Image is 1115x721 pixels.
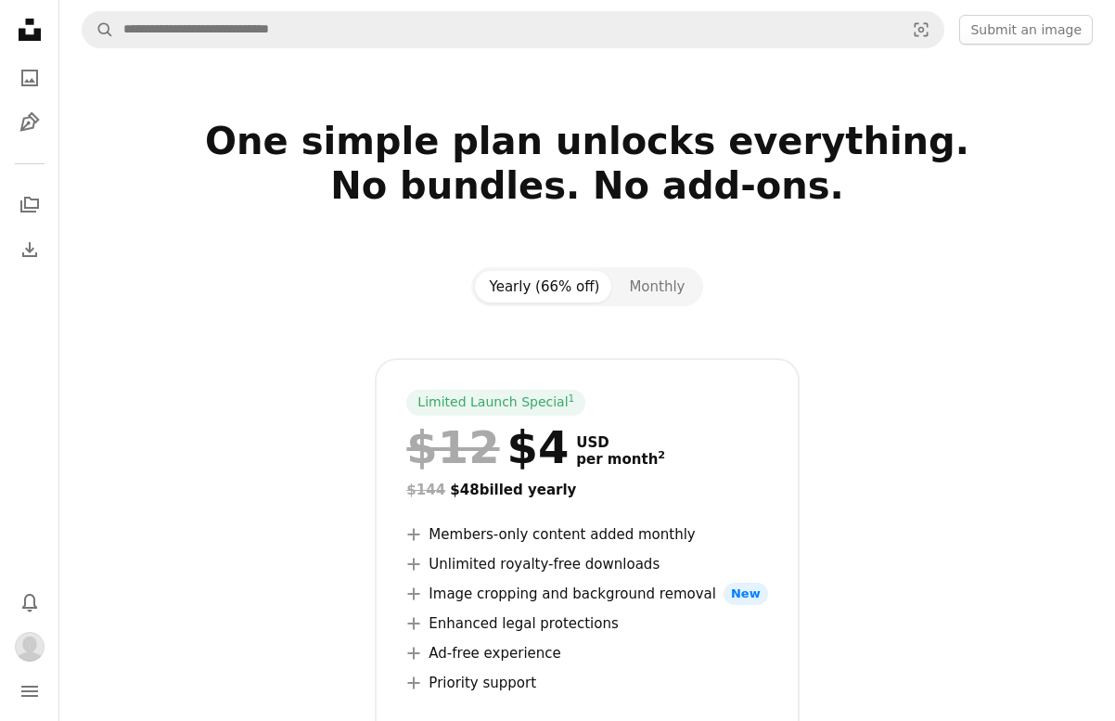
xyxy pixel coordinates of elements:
li: Members-only content added monthly [406,523,767,546]
a: 1 [565,393,579,412]
span: $12 [406,423,499,471]
button: Search Unsplash [83,12,114,47]
div: Limited Launch Special [406,390,585,416]
button: Monthly [614,271,699,303]
a: Photos [11,59,48,97]
button: Visual search [899,12,943,47]
button: Submit an image [959,15,1093,45]
sup: 2 [658,449,665,461]
span: per month [576,451,665,468]
button: Profile [11,628,48,665]
li: Image cropping and background removal [406,583,767,605]
form: Find visuals sitewide [82,11,944,48]
button: Notifications [11,584,48,621]
sup: 1 [569,393,575,404]
li: Priority support [406,672,767,694]
li: Unlimited royalty-free downloads [406,553,767,575]
a: 2 [654,451,669,468]
a: Illustrations [11,104,48,141]
span: $144 [406,482,445,498]
span: New [724,583,768,605]
h2: One simple plan unlocks everything. No bundles. No add-ons. [82,119,1093,252]
span: USD [576,434,665,451]
a: Download History [11,231,48,268]
a: Home — Unsplash [11,11,48,52]
button: Menu [11,673,48,710]
div: $4 [406,423,569,471]
img: Avatar of user Laura Nixon [15,632,45,662]
div: $48 billed yearly [406,479,767,501]
a: Collections [11,187,48,224]
li: Enhanced legal protections [406,612,767,635]
button: Yearly (66% off) [475,271,615,303]
li: Ad-free experience [406,642,767,664]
